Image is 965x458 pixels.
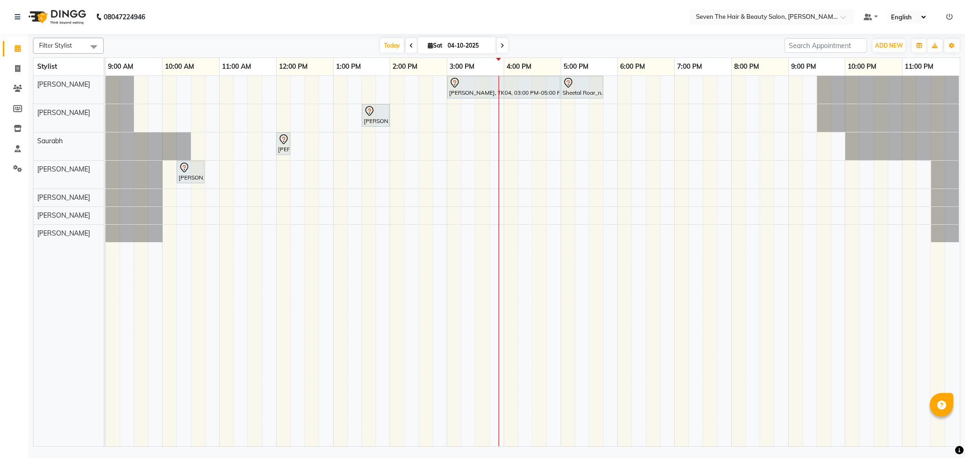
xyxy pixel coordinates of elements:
a: 12:00 PM [277,60,310,74]
a: 11:00 AM [220,60,254,74]
img: logo [24,4,89,30]
a: 7:00 PM [675,60,704,74]
a: 5:00 PM [561,60,591,74]
span: Saurabh [37,137,63,145]
a: 9:00 PM [789,60,818,74]
span: [PERSON_NAME] [37,211,90,220]
a: 6:00 PM [618,60,647,74]
input: 2025-10-04 [445,39,492,53]
b: 08047224946 [104,4,145,30]
input: Search Appointment [785,38,867,53]
div: Sheetal Roar_ruosh, TK05, 05:00 PM-05:45 PM, Hair Cut - Women [562,77,602,97]
div: [PERSON_NAME], TK03, 10:15 AM-10:45 AM, Hair Cut - Kids (Below 08 Years) ([DEMOGRAPHIC_DATA]) [178,162,204,182]
span: [PERSON_NAME] [37,229,90,237]
a: 2:00 PM [390,60,420,74]
span: [PERSON_NAME] [37,108,90,117]
a: 9:00 AM [106,60,136,74]
div: [PERSON_NAME], TK02, 12:00 PM-12:15 PM, [PERSON_NAME] Trimming ([DEMOGRAPHIC_DATA]) [277,134,289,154]
span: [PERSON_NAME] [37,80,90,89]
a: 3:00 PM [447,60,477,74]
button: ADD NEW [873,39,905,52]
a: 1:00 PM [334,60,363,74]
div: [PERSON_NAME], TK01, 01:30 PM-02:00 PM, Hair Cut - Mens Haircut [363,106,389,125]
span: [PERSON_NAME] [37,193,90,202]
iframe: chat widget [925,420,956,449]
a: 10:00 AM [163,60,196,74]
span: Sat [425,42,445,49]
a: 11:00 PM [902,60,936,74]
div: [PERSON_NAME], TK04, 03:00 PM-05:00 PM, SKP IGORA ROYALE Below Shoulder [448,77,559,97]
span: [PERSON_NAME] [37,165,90,173]
span: Stylist [37,62,57,71]
a: 4:00 PM [504,60,534,74]
span: Today [380,38,404,53]
a: 10:00 PM [845,60,879,74]
span: ADD NEW [875,42,903,49]
span: Filter Stylist [39,41,72,49]
a: 8:00 PM [732,60,761,74]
